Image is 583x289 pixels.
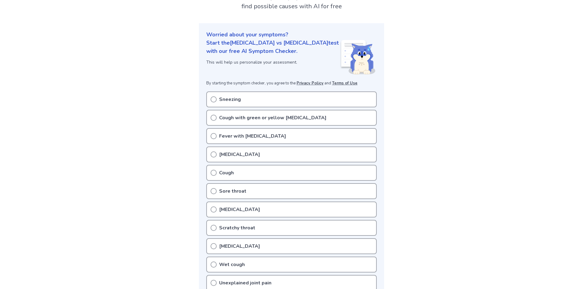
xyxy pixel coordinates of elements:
p: By starting the symptom checker, you agree to the and [206,80,377,87]
p: [MEDICAL_DATA] [219,206,260,213]
p: Sore throat [219,187,246,195]
a: Terms of Use [332,80,357,86]
p: Worried about your symptoms? [206,31,377,39]
p: Start the [MEDICAL_DATA] vs [MEDICAL_DATA] test with our free AI Symptom Checker. [206,39,340,55]
p: Cough with green or yellow [MEDICAL_DATA] [219,114,327,121]
a: Privacy Policy [297,80,323,86]
p: [MEDICAL_DATA] [219,243,260,250]
p: Sneezing [219,96,241,103]
img: Shiba [340,40,376,74]
p: Wet cough [219,261,245,268]
p: Scratchy throat [219,224,255,232]
p: [MEDICAL_DATA] [219,151,260,158]
p: Cough [219,169,234,176]
p: Unexplained joint pain [219,279,271,287]
p: Fever with [MEDICAL_DATA] [219,132,286,140]
p: This will help us personalize your assessment. [206,59,340,65]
